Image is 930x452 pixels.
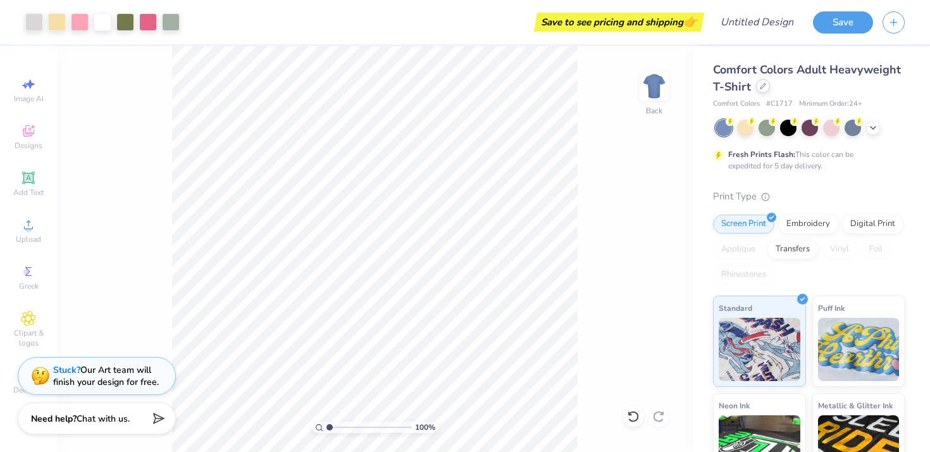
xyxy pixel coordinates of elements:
[713,240,764,259] div: Applique
[13,385,44,395] span: Decorate
[713,189,905,204] div: Print Type
[813,11,873,34] button: Save
[77,413,130,425] span: Chat with us.
[818,318,900,381] img: Puff Ink
[822,240,857,259] div: Vinyl
[728,149,884,172] div: This color can be expedited for 5 day delivery.
[13,187,44,198] span: Add Text
[415,422,435,433] span: 100 %
[818,399,893,412] span: Metallic & Glitter Ink
[713,215,774,234] div: Screen Print
[15,141,42,151] span: Designs
[842,215,903,234] div: Digital Print
[713,62,901,94] span: Comfort Colors Adult Heavyweight T-Shirt
[16,234,41,244] span: Upload
[713,265,774,284] div: Rhinestones
[861,240,891,259] div: Foil
[537,13,701,32] div: Save to see pricing and shipping
[799,99,862,110] span: Minimum Order: 24 +
[53,364,159,388] div: Our Art team will finish your design for free.
[766,99,793,110] span: # C1717
[14,94,44,104] span: Image AI
[719,301,752,315] span: Standard
[719,399,750,412] span: Neon Ink
[53,364,80,376] strong: Stuck?
[31,413,77,425] strong: Need help?
[6,328,51,348] span: Clipart & logos
[683,14,697,29] span: 👉
[728,149,795,160] strong: Fresh Prints Flash:
[767,240,818,259] div: Transfers
[642,73,667,99] img: Back
[713,99,760,110] span: Comfort Colors
[710,9,803,35] input: Untitled Design
[778,215,838,234] div: Embroidery
[818,301,845,315] span: Puff Ink
[646,105,662,116] div: Back
[19,281,39,291] span: Greek
[719,318,800,381] img: Standard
